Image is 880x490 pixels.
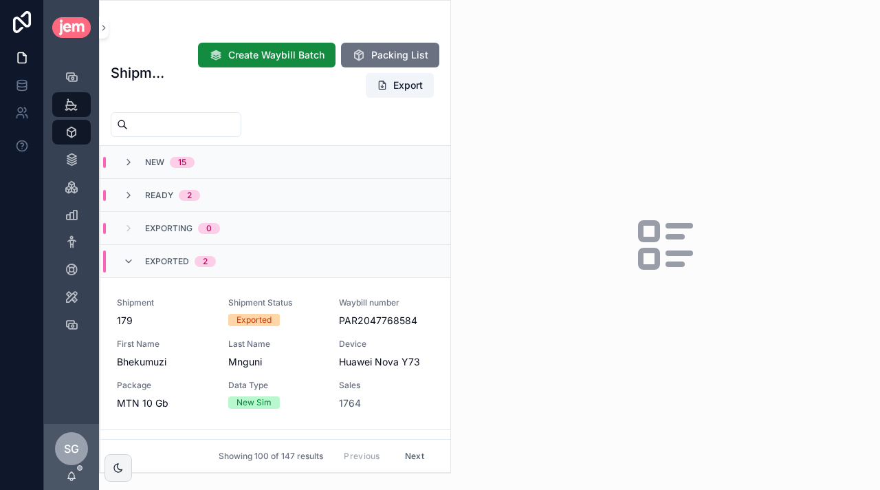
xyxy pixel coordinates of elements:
[117,314,212,328] span: 179
[395,445,434,467] button: Next
[339,355,434,369] span: Huawei Nova Y73
[117,297,212,308] span: Shipment
[145,223,192,234] span: Exporting
[228,48,324,62] span: Create Waybill Batch
[145,190,173,201] span: Ready
[236,396,272,409] div: New Sim
[187,190,192,201] div: 2
[228,355,323,369] span: Mnguni
[228,297,323,308] span: Shipment Status
[117,396,212,410] span: MTN 10 Gb
[52,17,91,37] img: App logo
[339,339,434,350] span: Device
[371,48,428,62] span: Packing List
[366,73,434,98] button: Export
[339,396,361,410] a: 1764
[228,380,323,391] span: Data Type
[206,223,212,234] div: 0
[236,314,272,326] div: Exported
[117,380,212,391] span: Package
[64,440,79,457] span: SG
[203,256,208,267] div: 2
[339,314,434,328] span: PAR2047768584
[145,256,189,267] span: Exported
[339,297,434,308] span: Waybill number
[117,355,212,369] span: Bhekumuzi
[339,380,434,391] span: Sales
[198,43,335,67] button: Create Waybill Batch
[145,157,164,168] span: New
[341,43,439,67] button: Packing List
[178,157,186,168] div: 15
[111,63,168,83] h1: Shipments
[117,339,212,350] span: First Name
[219,451,323,462] span: Showing 100 of 147 results
[100,278,450,430] a: Shipment179Shipment StatusExportedWaybill numberPAR2047768584First NameBhekumuziLast NameMnguniDe...
[44,55,99,355] div: scrollable content
[228,339,323,350] span: Last Name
